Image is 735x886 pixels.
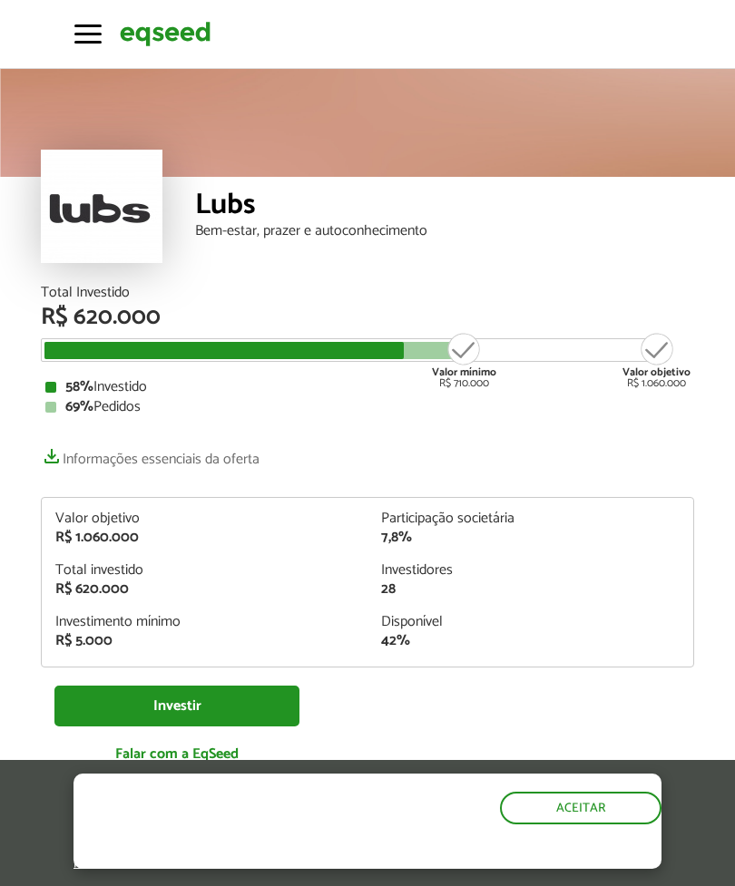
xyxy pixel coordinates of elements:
[381,634,680,648] div: 42%
[55,634,354,648] div: R$ 5.000
[381,563,680,578] div: Investidores
[55,615,354,629] div: Investimento mínimo
[55,563,354,578] div: Total investido
[55,511,354,526] div: Valor objetivo
[54,686,299,726] a: Investir
[73,834,426,869] p: Ao clicar em "aceitar", você aceita nossa .
[54,735,299,773] a: Falar com a EqSeed
[55,531,354,545] div: R$ 1.060.000
[45,380,690,394] div: Investido
[622,364,691,381] strong: Valor objetivo
[381,615,680,629] div: Disponível
[432,364,496,381] strong: Valor mínimo
[381,582,680,597] div: 28
[622,331,691,389] div: R$ 1.060.000
[41,286,694,300] div: Total Investido
[195,190,694,224] div: Lubs
[55,582,354,597] div: R$ 620.000
[41,306,694,329] div: R$ 620.000
[73,774,426,830] h5: O site da EqSeed utiliza cookies para melhorar sua navegação.
[41,442,260,467] a: Informações essenciais da oferta
[120,19,211,49] img: EqSeed
[381,511,680,526] div: Participação societária
[430,331,498,389] div: R$ 710.000
[73,853,283,869] a: política de privacidade e de cookies
[65,394,93,419] strong: 69%
[195,224,694,239] div: Bem-estar, prazer e autoconhecimento
[65,375,93,399] strong: 58%
[500,792,661,824] button: Aceitar
[45,400,690,414] div: Pedidos
[381,531,680,545] div: 7,8%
